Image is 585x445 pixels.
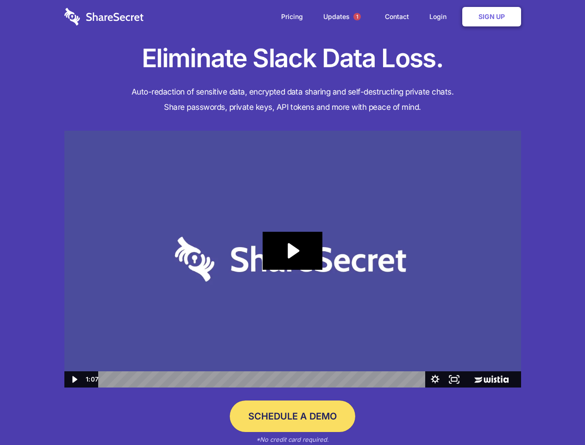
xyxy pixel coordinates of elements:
a: Contact [376,2,418,31]
iframe: Drift Widget Chat Controller [539,399,574,434]
h4: Auto-redaction of sensitive data, encrypted data sharing and self-destructing private chats. Shar... [64,84,521,115]
a: Pricing [272,2,312,31]
button: Play Video [64,371,83,388]
img: logo-wordmark-white-trans-d4663122ce5f474addd5e946df7df03e33cb6a1c49d2221995e7729f52c070b2.svg [64,8,144,25]
h1: Eliminate Slack Data Loss. [64,42,521,75]
a: Login [420,2,460,31]
img: Sharesecret [64,131,521,388]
